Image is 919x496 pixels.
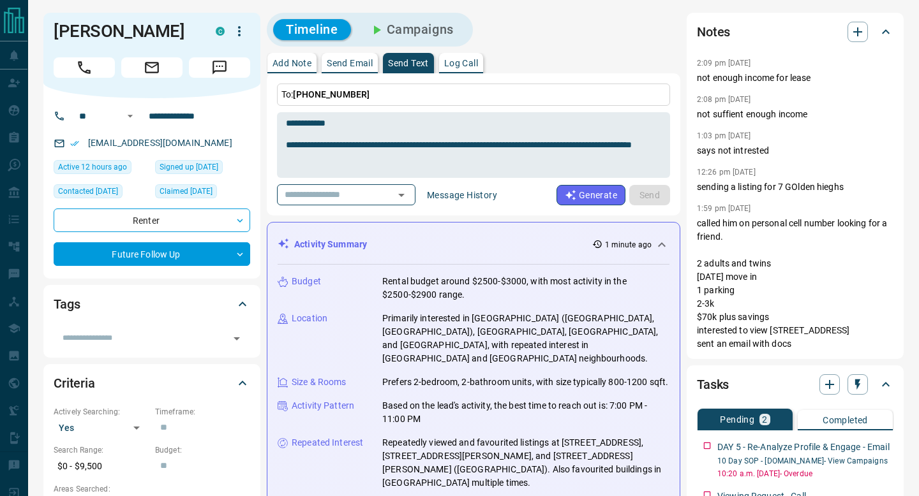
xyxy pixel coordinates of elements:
span: Call [54,57,115,78]
p: 1:03 pm [DATE] [697,131,751,140]
button: Generate [557,185,625,205]
h2: Tasks [697,374,729,395]
p: Send Text [388,59,429,68]
p: DAY 5 - Re-Analyze Profile & Engage - Email [717,441,890,454]
div: Mon Oct 13 2025 [54,160,149,178]
div: Activity Summary1 minute ago [278,233,669,256]
p: 1 minute ago [605,239,652,251]
h1: [PERSON_NAME] [54,21,197,41]
p: 2:08 pm [DATE] [697,95,751,104]
h2: Notes [697,22,730,42]
div: Renter [54,208,250,232]
svg: Email Verified [70,139,79,148]
p: Timeframe: [155,406,250,418]
div: Tasks [697,369,893,400]
div: Future Follow Up [54,242,250,266]
p: 2:09 pm [DATE] [697,59,751,68]
p: not enough income for lease [697,71,893,85]
p: Activity Summary [294,238,367,251]
p: Size & Rooms [292,376,347,389]
p: called him on personal cell number looking for a friend. 2 adults and twins [DATE] move in 1 park... [697,217,893,351]
h2: Tags [54,294,80,314]
span: Signed up [DATE] [160,161,218,173]
span: Email [121,57,183,78]
p: Repeatedly viewed and favourited listings at [STREET_ADDRESS], [STREET_ADDRESS][PERSON_NAME], and... [382,436,669,490]
button: Campaigns [356,19,467,40]
p: Rental budget around $2500-$3000, with most activity in the $2500-$2900 range. [382,275,669,302]
p: Search Range: [54,444,149,456]
p: 12:26 pm [DATE] [697,168,756,177]
p: Send Email [327,59,373,68]
p: 1:59 pm [DATE] [697,204,751,213]
p: To: [277,84,670,106]
div: Criteria [54,368,250,398]
p: Prefers 2-bedroom, 2-bathroom units, with size typically 800-1200 sqft. [382,376,668,389]
span: Active 12 hours ago [58,161,127,173]
p: $0 - $9,500 [54,456,149,477]
p: Completed [823,416,868,425]
div: Yes [54,418,149,438]
button: Open [228,330,246,347]
p: Primarily interested in [GEOGRAPHIC_DATA] ([GEOGRAPHIC_DATA], [GEOGRAPHIC_DATA]), [GEOGRAPHIC_DAT... [382,312,669,365]
p: sending a listing for 7 GOlden hieghs [697,180,893,194]
p: Areas Searched: [54,483,250,495]
p: Location [292,312,327,325]
p: Actively Searching: [54,406,149,418]
span: Contacted [DATE] [58,185,118,198]
button: Message History [419,185,505,205]
div: Notes [697,17,893,47]
h2: Criteria [54,373,95,393]
div: Sat Oct 11 2025 [54,184,149,202]
div: Mon Jul 08 2024 [155,184,250,202]
p: Budget: [155,444,250,456]
p: Activity Pattern [292,399,354,412]
p: Budget [292,275,321,288]
p: not suffient enough income [697,108,893,121]
button: Timeline [273,19,351,40]
p: says not intrested [697,144,893,157]
span: Message [189,57,250,78]
p: Add Note [273,59,311,68]
p: 10:20 a.m. [DATE] - Overdue [717,468,893,479]
p: 2 [762,415,767,424]
p: Based on the lead's activity, the best time to reach out is: 7:00 PM - 11:00 PM [382,399,669,426]
p: Log Call [444,59,478,68]
p: Pending [720,415,754,424]
p: Repeated Interest [292,436,363,449]
div: condos.ca [216,27,225,36]
a: [EMAIL_ADDRESS][DOMAIN_NAME] [88,138,232,148]
button: Open [392,186,410,204]
span: [PHONE_NUMBER] [293,89,370,99]
div: Tags [54,289,250,319]
a: 10 Day SOP - [DOMAIN_NAME]- View Campaigns [717,456,888,465]
span: Claimed [DATE] [160,185,213,198]
button: Open [123,108,138,124]
div: Sun Aug 29 2021 [155,160,250,178]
